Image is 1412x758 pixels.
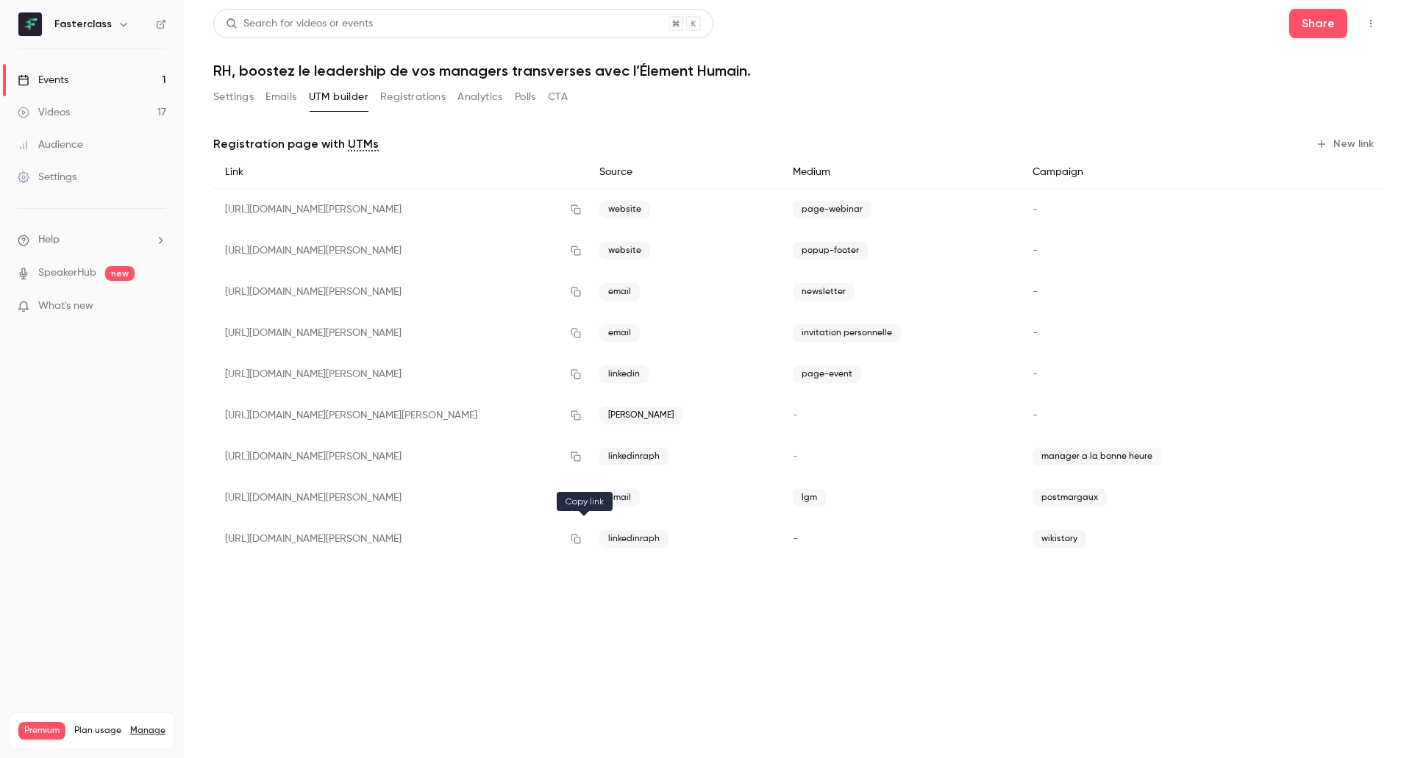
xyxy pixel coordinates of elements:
a: Manage [130,725,165,737]
span: email [599,489,640,507]
div: [URL][DOMAIN_NAME][PERSON_NAME] [213,230,588,271]
span: - [793,410,798,421]
span: linkedin [599,365,649,383]
div: [URL][DOMAIN_NAME][PERSON_NAME] [213,436,588,477]
button: Analytics [457,85,503,109]
div: [URL][DOMAIN_NAME][PERSON_NAME][PERSON_NAME] [213,395,588,436]
div: [URL][DOMAIN_NAME][PERSON_NAME] [213,354,588,395]
span: Premium [18,722,65,740]
button: Polls [515,85,536,109]
img: Fasterclass [18,12,42,36]
span: manager a la bonne heure [1033,448,1161,465]
button: CTA [548,85,568,109]
span: invitation personnelle [793,324,901,342]
div: [URL][DOMAIN_NAME][PERSON_NAME] [213,271,588,312]
span: postmargaux [1033,489,1107,507]
button: UTM builder [309,85,368,109]
span: new [105,266,135,281]
button: Registrations [380,85,446,109]
div: Audience [18,137,83,152]
span: - [1033,328,1038,338]
span: lgm [793,489,826,507]
span: - [1033,369,1038,379]
button: Emails [265,85,296,109]
div: Medium [781,156,1020,189]
span: Help [38,232,60,248]
iframe: Noticeable Trigger [149,300,166,313]
div: Settings [18,170,76,185]
button: New link [1310,132,1383,156]
span: - [793,451,798,462]
span: - [793,534,798,544]
div: Search for videos or events [226,16,373,32]
div: [URL][DOMAIN_NAME][PERSON_NAME] [213,477,588,518]
span: email [599,283,640,301]
span: website [599,201,650,218]
div: Events [18,73,68,87]
div: Source [588,156,781,189]
span: - [1033,246,1038,256]
div: [URL][DOMAIN_NAME][PERSON_NAME] [213,312,588,354]
div: Videos [18,105,70,120]
span: email [599,324,640,342]
span: website [599,242,650,260]
span: newsletter [793,283,855,301]
span: [PERSON_NAME] [599,407,682,424]
div: [URL][DOMAIN_NAME][PERSON_NAME] [213,518,588,559]
span: - [1033,204,1038,215]
h1: RH, boostez le leadership de vos managers transverses avec l’Élement Humain. [213,62,1383,79]
span: wikistory [1033,530,1086,548]
span: What's new [38,298,93,314]
span: Plan usage [74,725,121,737]
span: page-webinar [793,201,871,218]
div: Campaign [1021,156,1297,189]
div: Link [213,156,588,189]
button: Settings [213,85,254,109]
span: page-event [793,365,861,383]
span: - [1033,287,1038,297]
h6: Fasterclass [54,17,112,32]
span: - [1033,410,1038,421]
span: popup-footer [793,242,868,260]
a: UTMs [348,135,379,153]
button: Share [1289,9,1347,38]
p: Registration page with [213,135,379,153]
span: linkedinraph [599,530,668,548]
div: [URL][DOMAIN_NAME][PERSON_NAME] [213,189,588,231]
li: help-dropdown-opener [18,232,166,248]
span: linkedinraph [599,448,668,465]
a: SpeakerHub [38,265,96,281]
